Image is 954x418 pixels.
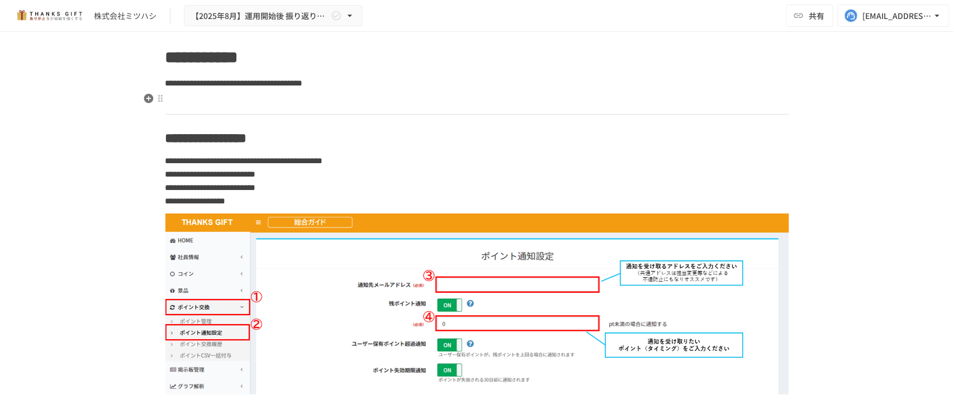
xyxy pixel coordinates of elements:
[191,9,329,23] span: 【2025年8月】運用開始後 振り返りMTG
[13,7,85,25] img: mMP1OxWUAhQbsRWCurg7vIHe5HqDpP7qZo7fRoNLXQh
[786,4,833,27] button: 共有
[862,9,932,23] div: [EMAIL_ADDRESS][DOMAIN_NAME]
[838,4,950,27] button: [EMAIL_ADDRESS][DOMAIN_NAME]
[184,5,363,27] button: 【2025年8月】運用開始後 振り返りMTG
[809,9,824,22] span: 共有
[94,10,156,22] div: 株式会社ミツハシ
